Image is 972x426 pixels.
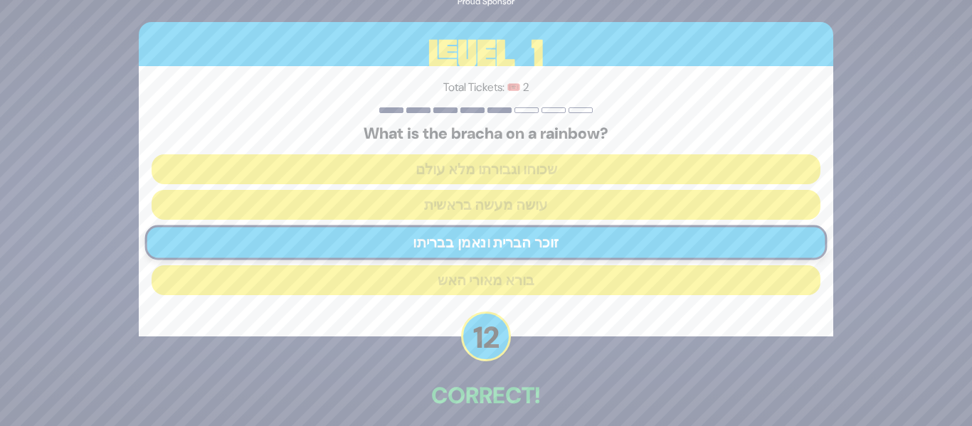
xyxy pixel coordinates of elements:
p: Total Tickets: 🎟️ 2 [152,79,820,96]
button: בורא מאורי האש [152,265,820,295]
p: 12 [461,311,511,361]
h3: Level 1 [139,22,833,86]
button: שכוחו וגבורתו מלא עולם [152,154,820,184]
p: Correct! [139,378,833,412]
h5: What is the bracha on a rainbow? [152,124,820,143]
button: עושה מעשה בראשית [152,190,820,220]
button: זוכר הברית ונאמן בבריתו [145,225,828,260]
